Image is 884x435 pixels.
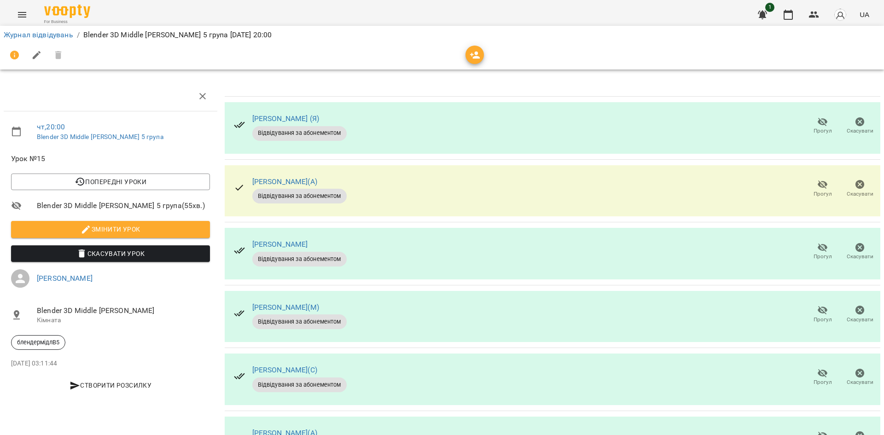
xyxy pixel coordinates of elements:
[847,190,873,198] span: Скасувати
[252,381,347,389] span: Відвідування за абонементом
[252,240,308,249] a: [PERSON_NAME]
[77,29,80,41] li: /
[4,29,880,41] nav: breadcrumb
[252,129,347,137] span: Відвідування за абонементом
[252,192,347,200] span: Відвідування за абонементом
[37,305,210,316] span: Blender 3D Middle [PERSON_NAME]
[11,174,210,190] button: Попередні уроки
[814,127,832,135] span: Прогул
[847,316,873,324] span: Скасувати
[37,274,93,283] a: [PERSON_NAME]
[847,253,873,261] span: Скасувати
[18,224,203,235] span: Змінити урок
[11,153,210,164] span: Урок №15
[847,378,873,386] span: Скасувати
[252,255,347,263] span: Відвідування за абонементом
[814,316,832,324] span: Прогул
[252,114,320,123] a: [PERSON_NAME] (Я)
[83,29,272,41] p: Blender 3D Middle [PERSON_NAME] 5 група [DATE] 20:00
[860,10,869,19] span: UA
[44,5,90,18] img: Voopty Logo
[37,200,210,211] span: Blender 3D Middle [PERSON_NAME] 5 група ( 55 хв. )
[765,3,774,12] span: 1
[834,8,847,21] img: avatar_s.png
[804,113,841,139] button: Прогул
[15,380,206,391] span: Створити розсилку
[11,335,65,350] div: блендермідлВ5
[37,133,163,140] a: Blender 3D Middle [PERSON_NAME] 5 група
[856,6,873,23] button: UA
[18,248,203,259] span: Скасувати Урок
[804,365,841,390] button: Прогул
[814,378,832,386] span: Прогул
[814,190,832,198] span: Прогул
[252,365,317,374] a: [PERSON_NAME](С)
[804,176,841,202] button: Прогул
[37,122,65,131] a: чт , 20:00
[804,302,841,328] button: Прогул
[252,318,347,326] span: Відвідування за абонементом
[12,338,65,347] span: блендермідлВ5
[847,127,873,135] span: Скасувати
[841,176,878,202] button: Скасувати
[37,316,210,325] p: Кімната
[11,4,33,26] button: Menu
[841,365,878,390] button: Скасувати
[18,176,203,187] span: Попередні уроки
[841,302,878,328] button: Скасувати
[4,30,73,39] a: Журнал відвідувань
[252,177,317,186] a: [PERSON_NAME](А)
[841,113,878,139] button: Скасувати
[252,303,319,312] a: [PERSON_NAME](М)
[804,239,841,265] button: Прогул
[841,239,878,265] button: Скасувати
[44,19,90,25] span: For Business
[11,245,210,262] button: Скасувати Урок
[814,253,832,261] span: Прогул
[11,221,210,238] button: Змінити урок
[11,359,210,368] p: [DATE] 03:11:44
[11,377,210,394] button: Створити розсилку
